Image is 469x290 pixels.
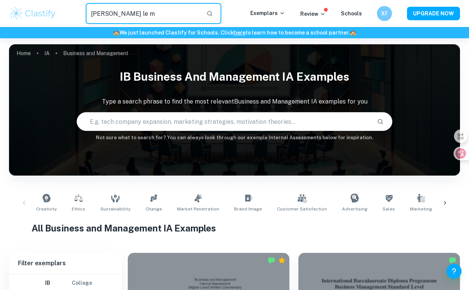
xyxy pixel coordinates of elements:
button: Help and Feedback [446,264,461,279]
p: Exemplars [250,9,285,17]
img: Clastify logo [9,6,57,21]
a: IA [44,48,50,59]
button: UPGRADE NOW [407,7,460,20]
span: Change [145,206,162,212]
a: here [234,30,245,36]
p: Business and Management [63,49,129,57]
span: Marketing [410,206,432,212]
span: Creativity [36,206,57,212]
h1: All Business and Management IA Examples [32,221,437,235]
h1: IB Business and Management IA examples [9,65,460,88]
h6: Filter exemplars [9,253,122,274]
span: 🏫 [113,30,120,36]
p: Type a search phrase to find the most relevant Business and Management IA examples for you [9,97,460,106]
img: Marked [268,257,275,264]
div: Premium [278,257,286,264]
span: 🏫 [350,30,356,36]
span: Customer Satisfaction [277,206,327,212]
span: Advertising [342,206,368,212]
span: Ethics [72,206,85,212]
h6: XF [380,9,389,18]
input: Search for any exemplars... [86,3,200,24]
h6: We just launched Clastify for Schools. Click to learn how to become a school partner. [2,29,467,37]
span: Brand Image [234,206,262,212]
button: XF [377,6,392,21]
h6: Not sure what to search for? You can always look through our example Internal Assessments below f... [9,134,460,141]
span: Sustainability [100,206,130,212]
button: Search [374,115,387,128]
p: Review [300,10,326,18]
span: Sales [383,206,395,212]
a: Schools [341,11,362,17]
span: Market Penetration [177,206,219,212]
img: Marked [449,257,456,264]
a: Home [17,48,31,59]
input: E.g. tech company expansion, marketing strategies, motivation theories... [77,111,371,132]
